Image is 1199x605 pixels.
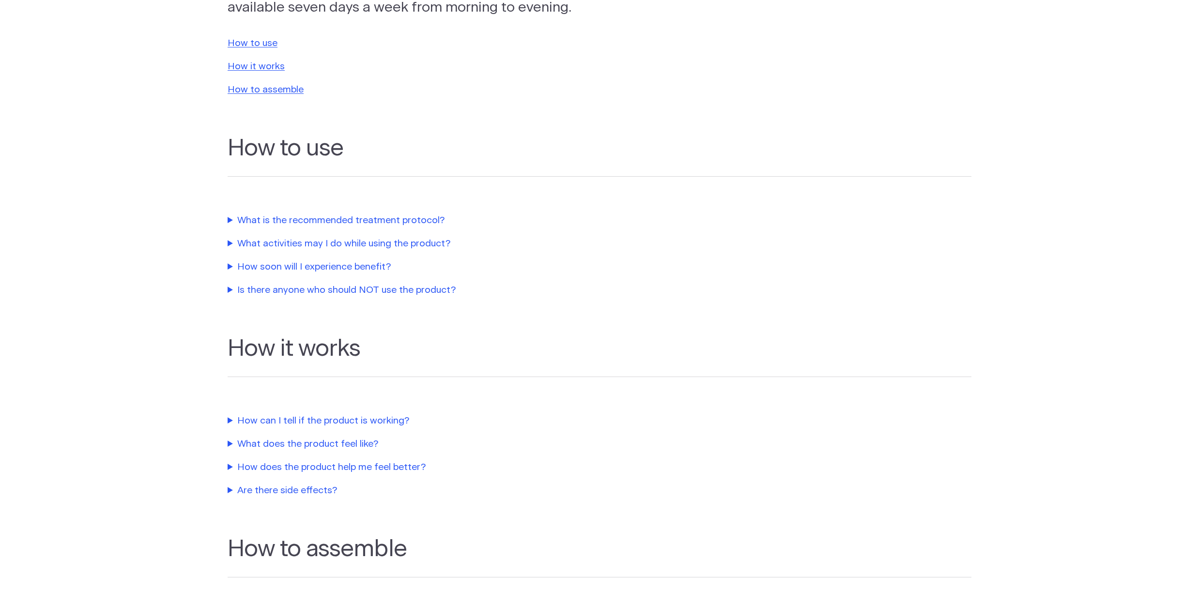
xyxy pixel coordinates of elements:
[228,135,971,177] h2: How to use
[228,461,668,475] summary: How does the product help me feel better?
[228,438,668,452] summary: What does the product feel like?
[228,214,668,228] summary: What is the recommended treatment protocol?
[228,335,971,377] h2: How it works
[228,484,668,498] summary: Are there side effects?
[228,414,668,428] summary: How can I tell if the product is working?
[228,85,304,94] a: How to assemble
[228,62,285,71] a: How it works
[228,260,668,274] summary: How soon will I experience benefit?
[228,237,668,251] summary: What activities may I do while using the product?
[228,536,971,577] h2: How to assemble
[228,39,277,48] a: How to use
[228,284,668,298] summary: Is there anyone who should NOT use the product?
